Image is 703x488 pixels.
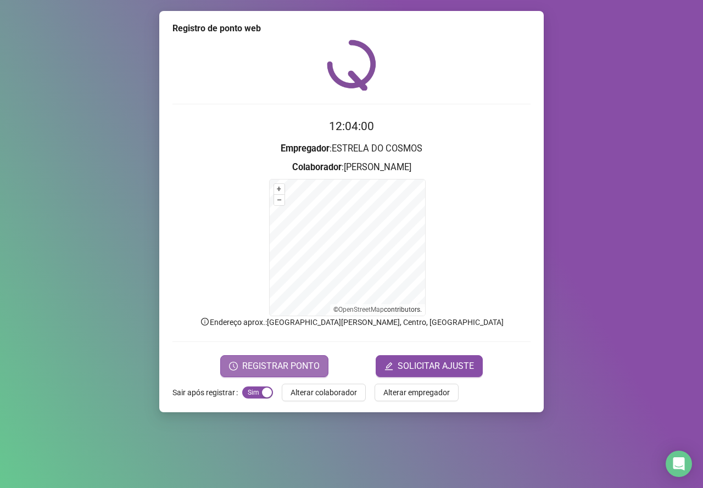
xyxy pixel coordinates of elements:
[327,40,376,91] img: QRPoint
[172,160,531,175] h3: : [PERSON_NAME]
[229,362,238,371] span: clock-circle
[172,384,242,401] label: Sair após registrar
[338,306,384,313] a: OpenStreetMap
[375,384,459,401] button: Alterar empregador
[666,451,692,477] div: Open Intercom Messenger
[383,386,450,399] span: Alterar empregador
[200,317,210,327] span: info-circle
[172,142,531,156] h3: : ESTRELA DO COSMOS
[172,316,531,328] p: Endereço aprox. : [GEOGRAPHIC_DATA][PERSON_NAME], Centro, [GEOGRAPHIC_DATA]
[274,184,284,194] button: +
[333,306,422,313] li: © contributors.
[376,355,483,377] button: editSOLICITAR AJUSTE
[329,120,374,133] time: 12:04:00
[274,195,284,205] button: –
[292,162,342,172] strong: Colaborador
[172,22,531,35] div: Registro de ponto web
[291,386,357,399] span: Alterar colaborador
[242,360,320,373] span: REGISTRAR PONTO
[282,384,366,401] button: Alterar colaborador
[281,143,330,154] strong: Empregador
[384,362,393,371] span: edit
[220,355,328,377] button: REGISTRAR PONTO
[398,360,474,373] span: SOLICITAR AJUSTE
